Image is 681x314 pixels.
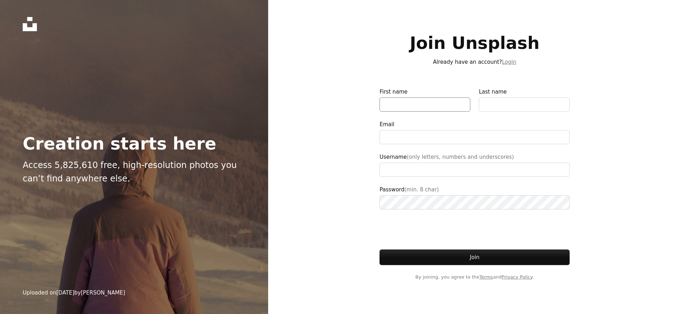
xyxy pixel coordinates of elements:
[380,88,470,112] label: First name
[380,249,570,265] button: Join
[380,274,570,281] span: By joining, you agree to the and .
[380,163,570,177] input: Username(only letters, numbers and underscores)
[380,130,570,144] input: Email
[380,185,570,209] label: Password
[404,186,439,193] span: (min. 8 char)
[380,97,470,112] input: First name
[380,195,570,209] input: Password(min. 8 char)
[502,274,532,280] a: Privacy Policy
[23,288,125,297] div: Uploaded on by [PERSON_NAME]
[23,158,239,186] p: Access 5,825,610 free, high-resolution photos you can’t find anywhere else.
[380,34,570,52] h1: Join Unsplash
[479,88,570,112] label: Last name
[502,59,516,65] a: Login
[23,134,239,153] h2: Creation starts here
[479,97,570,112] input: Last name
[56,290,74,296] time: February 19, 2025 at 7:10:00 PM GMT-5
[380,153,570,177] label: Username
[380,58,570,66] p: Already have an account?
[380,120,570,144] label: Email
[480,274,493,280] a: Terms
[407,154,514,160] span: (only letters, numbers and underscores)
[23,17,37,31] a: Home — Unsplash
